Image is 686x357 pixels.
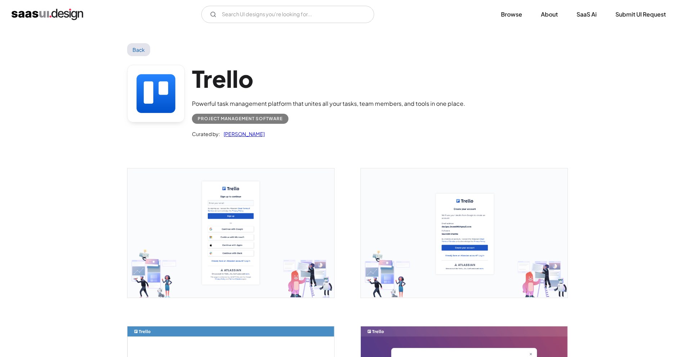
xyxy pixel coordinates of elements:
img: 64116de9c79370055f888f95_Trello%20Signup%20Screen.png [127,168,334,298]
div: Powerful task management platform that unites all your tasks, team members, and tools in one place. [192,99,465,108]
a: [PERSON_NAME] [220,130,265,138]
a: open lightbox [127,168,334,298]
div: Curated by: [192,130,220,138]
form: Email Form [201,6,374,23]
a: About [532,6,566,22]
h1: Trello [192,65,465,92]
a: Back [127,43,151,56]
input: Search UI designs you're looking for... [201,6,374,23]
a: Browse [492,6,531,22]
a: SaaS Ai [568,6,605,22]
a: Submit UI Request [607,6,674,22]
div: Project Management Software [198,114,283,123]
a: home [12,9,83,20]
a: open lightbox [361,168,568,298]
img: 64116e03364ff41e33f563e5_Trello%20Create%20Account%20Screen.png [361,168,568,298]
